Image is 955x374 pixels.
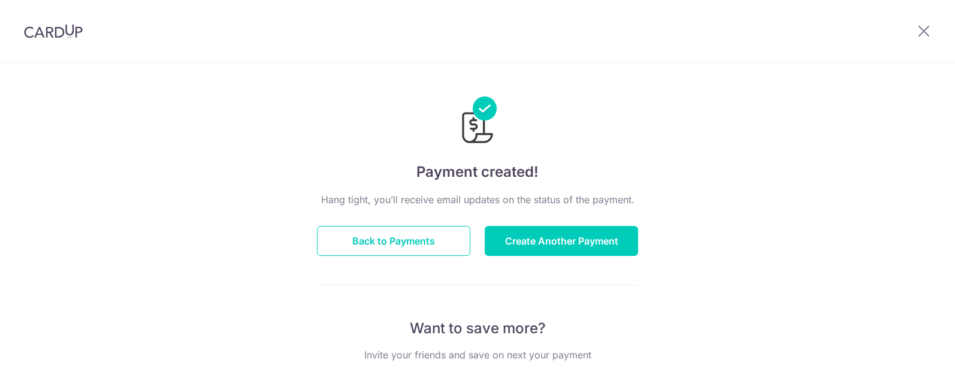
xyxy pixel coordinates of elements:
[317,161,638,183] h4: Payment created!
[317,348,638,362] p: Invite your friends and save on next your payment
[458,96,497,147] img: Payments
[317,226,470,256] button: Back to Payments
[317,192,638,207] p: Hang tight, you’ll receive email updates on the status of the payment.
[485,226,638,256] button: Create Another Payment
[24,24,83,38] img: CardUp
[317,319,638,338] p: Want to save more?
